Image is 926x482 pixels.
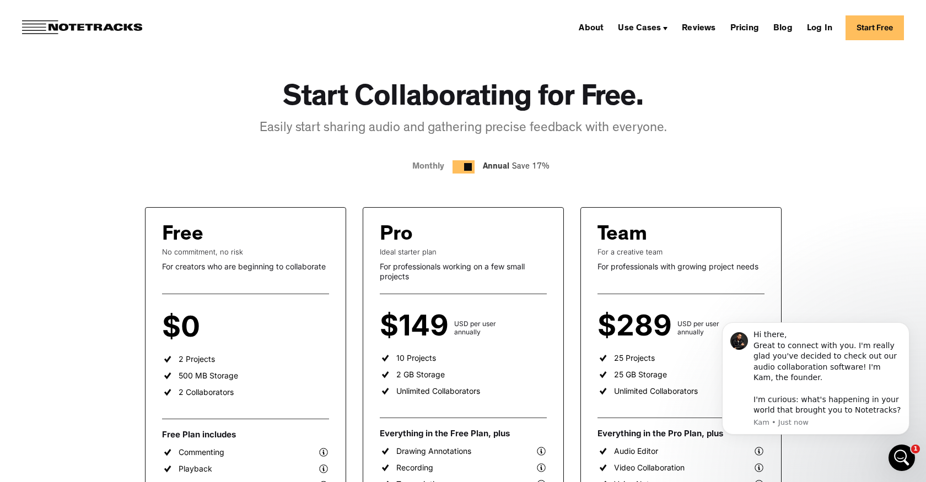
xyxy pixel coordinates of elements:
span: Save 17% [509,163,550,171]
div: 25 Projects [614,353,655,363]
div: Ideal starter plan [380,247,547,256]
div: 500 MB Storage [179,371,238,381]
div: Unlimited Collaborators [396,386,480,396]
a: Blog [769,19,797,36]
a: About [574,19,608,36]
div: Everything in the Pro Plan, plus [597,428,765,439]
a: Pricing [726,19,763,36]
div: 2 Projects [179,354,215,364]
div: For professionals working on a few small projects [380,262,547,281]
div: For a creative team [597,247,765,256]
div: 10 Projects [396,353,436,363]
h1: Start Collaborating for Free. [283,82,644,117]
div: Everything in the Free Plan, plus [380,428,547,439]
div: USD per user annually [237,321,279,337]
iframe: Intercom live chat [889,445,915,471]
div: Use Cases [618,24,661,33]
div: Commenting [179,447,224,457]
div: Playback [179,464,212,474]
a: Reviews [677,19,720,36]
div: $0 [162,317,206,337]
div: Easily start sharing audio and gathering precise feedback with everyone. [260,120,667,138]
div: Video Collaboration [614,463,685,473]
div: Free Plan includes [162,429,329,440]
div: USD per user annually [677,319,719,336]
div: Use Cases [613,19,672,36]
div: Drawing Annotations [396,446,471,456]
div: For professionals with growing project needs [597,262,765,272]
div: Monthly [412,160,444,174]
div: Audio Editor [614,446,658,456]
div: Pro [380,224,413,247]
div: USD per user annually [454,319,496,336]
div: Recording [396,463,433,473]
iframe: Intercom notifications message [706,308,926,476]
div: 2 Collaborators [179,387,234,397]
div: Free [162,224,203,247]
div: No commitment, no risk [162,247,329,256]
div: 25 GB Storage [614,370,667,380]
div: 2 GB Storage [396,370,445,380]
span: 1 [911,445,920,453]
div: For creators who are beginning to collaborate [162,262,329,272]
div: Unlimited Collaborators [614,386,698,396]
a: Log In [803,19,837,36]
div: $289 [597,316,677,336]
div: Team [597,224,647,247]
div: Annual [483,160,555,174]
div: $149 [380,316,454,336]
a: Start Free [846,15,904,40]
